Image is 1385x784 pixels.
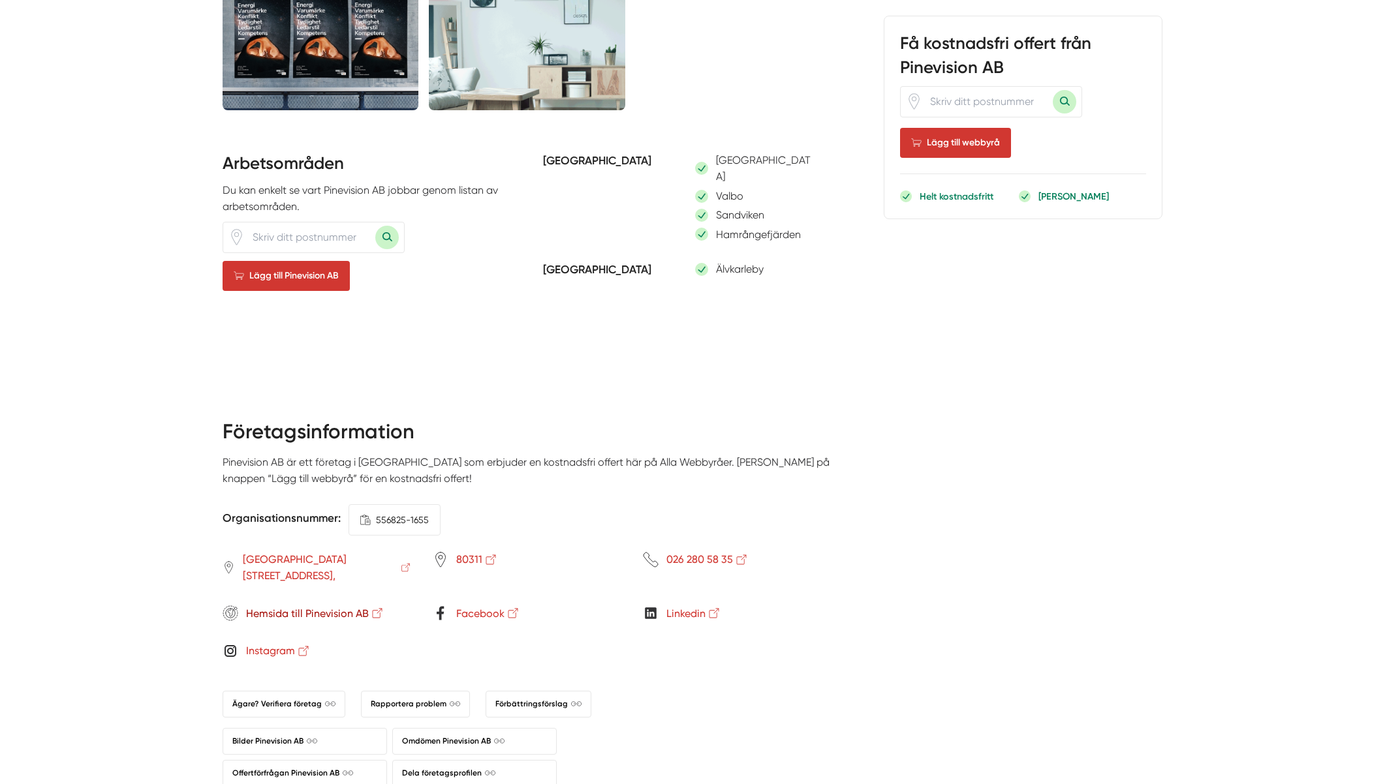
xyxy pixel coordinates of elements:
[643,551,832,567] a: 026 280 58 35
[223,605,412,622] a: Hemsida till Pinevision AB
[223,261,350,291] : Lägg till Pinevision AB
[666,551,749,567] span: 026 280 58 35
[375,226,399,249] button: Sök med postnummer
[456,605,520,622] span: Facebook
[223,509,341,530] h5: Organisationsnummer:
[1038,190,1109,203] p: [PERSON_NAME]
[228,229,245,245] span: Klicka för att använda din position.
[433,552,448,567] svg: Pin / Karta
[456,551,498,567] span: 80311
[433,551,622,567] a: 80311
[906,93,922,110] svg: Pin / Karta
[900,32,1146,85] h3: Få kostnadsfri offert från Pinevision AB
[716,188,743,204] p: Valbo
[223,417,832,454] h2: Företagsinformation
[223,691,345,717] a: Ägare? Verifiera företag
[543,152,664,173] h5: [GEOGRAPHIC_DATA]
[716,261,764,277] p: Älvkarleby
[223,728,387,755] a: Bilder Pinevision AB
[906,93,922,110] span: Klicka för att använda din position.
[402,767,495,779] span: Dela företagsprofilen
[243,551,412,584] span: [GEOGRAPHIC_DATA][STREET_ADDRESS],
[361,691,470,717] a: Rapportera problem
[232,735,317,747] span: Bilder Pinevision AB
[433,605,622,622] a: Facebook
[643,605,832,622] a: Linkedin
[223,152,512,182] h3: Arbetsområden
[223,182,512,215] p: Du kan enkelt se vart Pinevision AB jobbar genom listan av arbetsområden.
[223,551,412,584] a: [GEOGRAPHIC_DATA][STREET_ADDRESS],
[371,698,460,710] span: Rapportera problem
[716,152,816,185] p: [GEOGRAPHIC_DATA]
[392,728,557,755] a: Omdömen Pinevision AB
[228,229,245,245] svg: Pin / Karta
[643,552,659,567] svg: Telefon
[716,207,764,223] p: Sandviken
[922,86,1053,116] input: Skriv ditt postnummer
[900,128,1011,158] : Lägg till webbyrå
[232,767,353,779] span: Offertförfrågan Pinevision AB
[246,605,384,622] span: Hemsida till Pinevision AB
[402,735,505,747] span: Omdömen Pinevision AB
[433,605,448,621] svg: Facebook
[1053,90,1076,113] button: Sök med postnummer
[245,222,375,252] input: Skriv ditt postnummer
[232,698,335,710] span: Ägare? Verifiera företag
[543,261,664,282] h5: [GEOGRAPHIC_DATA]
[223,560,235,575] svg: Pin / Karta
[223,642,412,659] a: Instagram
[223,643,238,659] svg: Instagram
[486,691,591,717] a: Förbättringsförslag
[223,454,832,498] p: Pinevision AB är ett företag i [GEOGRAPHIC_DATA] som erbjuder en kostnadsfri offert här på Alla W...
[716,226,801,243] p: Hamrångefjärden
[643,605,659,621] svg: Linkedin
[666,605,721,622] span: Linkedin
[920,190,993,203] p: Helt kostnadsfritt
[246,642,311,659] span: Instagram
[495,698,582,710] span: Förbättringsförslag
[376,513,429,527] span: 556825-1655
